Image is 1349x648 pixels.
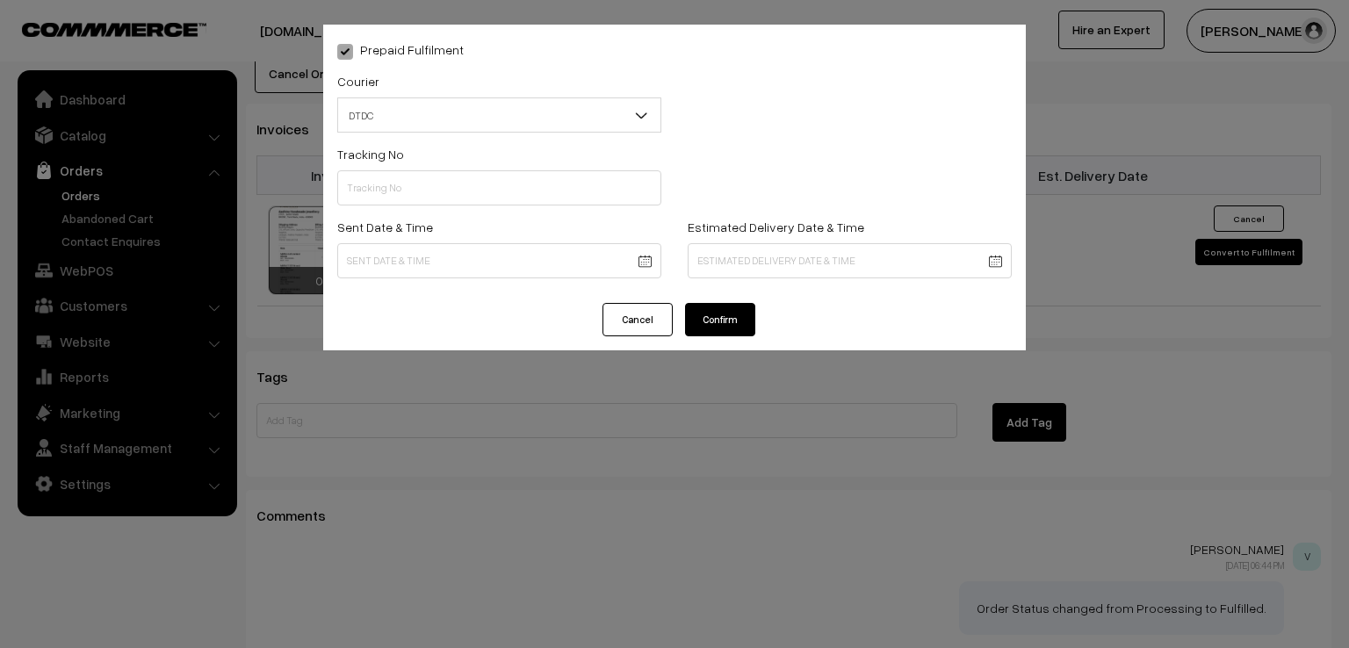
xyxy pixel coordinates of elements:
button: Confirm [685,303,755,336]
input: Sent Date & Time [337,243,661,278]
label: Sent Date & Time [337,218,433,236]
span: DTDC [338,100,660,131]
input: Estimated Delivery Date & Time [688,243,1012,278]
input: Tracking No [337,170,661,205]
label: Courier [337,72,379,90]
span: DTDC [337,97,661,133]
label: Tracking No [337,145,404,163]
button: Cancel [602,303,673,336]
label: Prepaid Fulfilment [337,40,464,59]
label: Estimated Delivery Date & Time [688,218,864,236]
